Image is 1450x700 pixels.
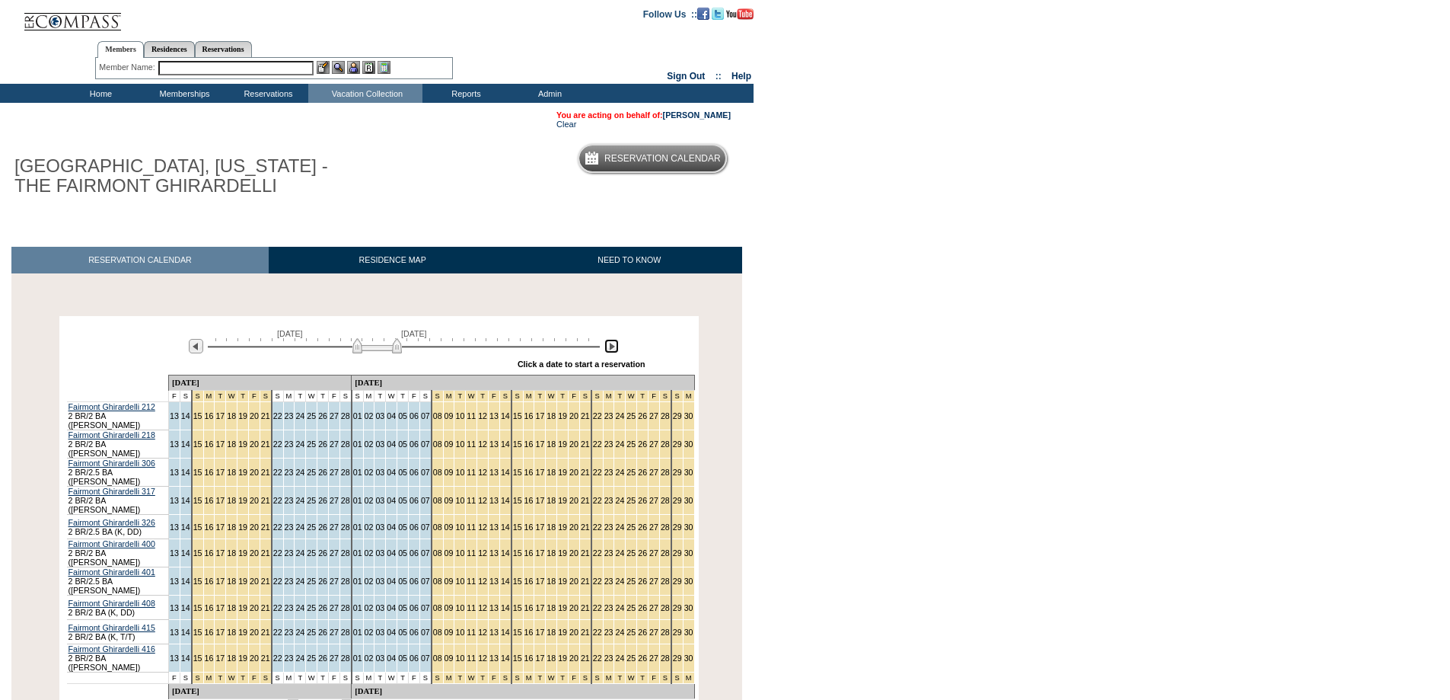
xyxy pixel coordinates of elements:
[238,439,247,449] a: 19
[524,548,534,558] a: 16
[375,548,384,558] a: 03
[421,523,430,532] a: 07
[387,411,396,420] a: 04
[445,523,454,532] a: 09
[205,548,214,558] a: 16
[638,439,647,449] a: 26
[227,496,236,505] a: 18
[673,468,682,477] a: 29
[649,468,658,477] a: 27
[489,523,499,532] a: 13
[261,548,270,558] a: 21
[375,523,384,532] a: 03
[513,523,522,532] a: 15
[238,523,247,532] a: 19
[353,411,362,420] a: 01
[604,523,613,532] a: 23
[341,411,350,420] a: 28
[615,523,624,532] a: 24
[593,439,602,449] a: 22
[615,439,624,449] a: 24
[501,496,510,505] a: 14
[513,496,522,505] a: 15
[215,523,225,532] a: 17
[513,548,522,558] a: 15
[455,548,464,558] a: 10
[661,523,670,532] a: 28
[421,411,430,420] a: 07
[250,548,259,558] a: 20
[362,61,375,74] img: Reservations
[189,339,203,353] img: Previous
[398,523,407,532] a: 05
[626,523,636,532] a: 25
[261,411,270,420] a: 21
[604,411,613,420] a: 23
[375,496,384,505] a: 03
[193,439,202,449] a: 15
[663,110,731,120] a: [PERSON_NAME]
[455,468,464,477] a: 10
[307,523,316,532] a: 25
[69,487,155,496] a: Fairmont Ghirardelli 317
[445,548,454,558] a: 09
[170,439,179,449] a: 13
[649,439,658,449] a: 27
[378,61,390,74] img: b_calculator.gif
[524,411,534,420] a: 16
[227,523,236,532] a: 18
[318,439,327,449] a: 26
[353,439,362,449] a: 01
[195,41,252,57] a: Reservations
[604,468,613,477] a: 23
[673,411,682,420] a: 29
[375,468,384,477] a: 03
[330,439,339,449] a: 27
[467,468,476,477] a: 11
[433,439,442,449] a: 08
[69,402,155,411] a: Fairmont Ghirardelli 212
[581,523,590,532] a: 21
[513,439,522,449] a: 15
[215,439,225,449] a: 17
[489,548,499,558] a: 13
[433,411,442,420] a: 08
[193,496,202,505] a: 15
[398,496,407,505] a: 05
[604,339,619,353] img: Next
[421,439,430,449] a: 07
[501,468,510,477] a: 14
[524,523,534,532] a: 16
[170,548,179,558] a: 13
[410,523,419,532] a: 06
[593,496,602,505] a: 22
[387,548,396,558] a: 04
[285,468,294,477] a: 23
[387,439,396,449] a: 04
[181,411,190,420] a: 14
[69,459,155,468] a: Fairmont Ghirardelli 306
[478,548,487,558] a: 12
[445,468,454,477] a: 09
[455,439,464,449] a: 10
[455,523,464,532] a: 10
[661,496,670,505] a: 28
[398,468,407,477] a: 05
[347,61,360,74] img: Impersonate
[547,411,556,420] a: 18
[170,411,179,420] a: 13
[547,523,556,532] a: 18
[285,439,294,449] a: 23
[317,61,330,74] img: b_edit.gif
[330,468,339,477] a: 27
[638,468,647,477] a: 26
[261,439,270,449] a: 21
[250,523,259,532] a: 20
[445,439,454,449] a: 09
[205,439,214,449] a: 16
[421,468,430,477] a: 07
[455,411,464,420] a: 10
[516,247,742,273] a: NEED TO KNOW
[307,411,316,420] a: 25
[227,439,236,449] a: 18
